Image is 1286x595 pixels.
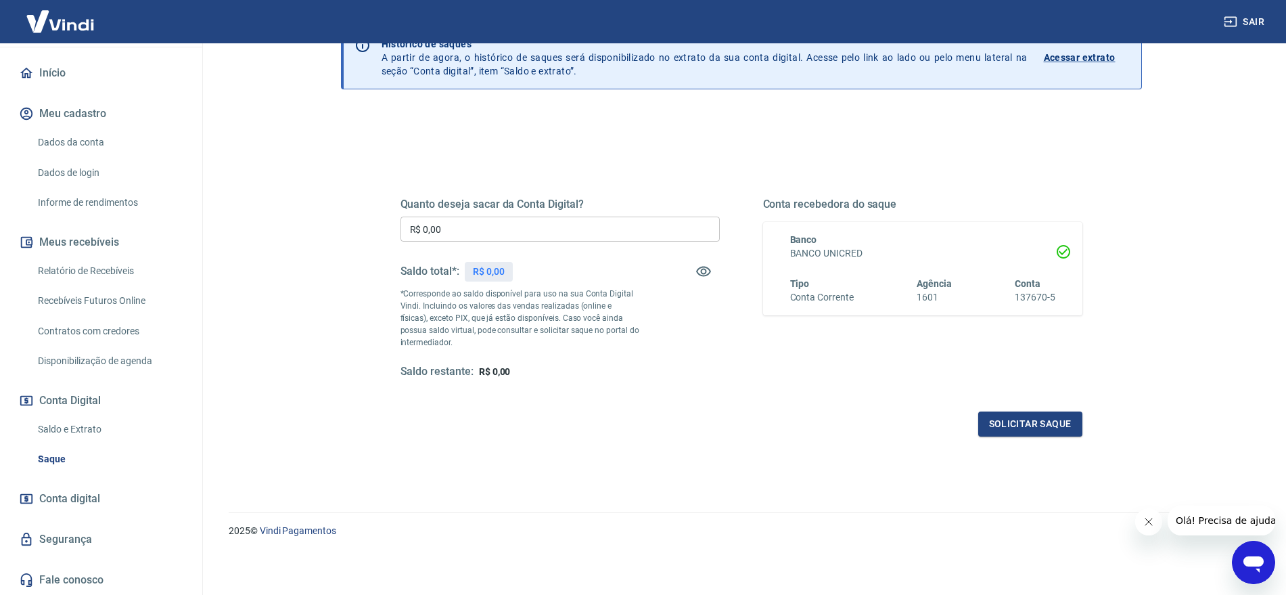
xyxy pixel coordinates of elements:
p: Acessar extrato [1044,51,1116,64]
button: Sair [1221,9,1270,35]
button: Solicitar saque [978,412,1082,437]
h5: Saldo total*: [400,265,459,278]
h5: Saldo restante: [400,365,474,379]
a: Segurança [16,525,186,554]
a: Acessar extrato [1044,37,1130,78]
h6: 137670-5 [1015,290,1055,305]
p: A partir de agora, o histórico de saques será disponibilizado no extrato da sua conta digital. Ac... [382,37,1028,78]
a: Disponibilização de agenda [32,347,186,375]
h6: Conta Corrente [790,290,854,305]
p: Histórico de saques [382,37,1028,51]
iframe: Fechar mensagem [1135,508,1162,535]
a: Saldo e Extrato [32,416,186,443]
h5: Quanto deseja sacar da Conta Digital? [400,198,720,211]
a: Fale conosco [16,565,186,595]
span: R$ 0,00 [479,366,511,377]
p: R$ 0,00 [473,265,505,279]
p: 2025 © [229,524,1254,538]
img: Vindi [16,1,104,42]
a: Conta digital [16,484,186,514]
button: Meus recebíveis [16,227,186,257]
a: Dados da conta [32,129,186,156]
a: Início [16,58,186,88]
iframe: Mensagem da empresa [1168,506,1275,535]
h5: Conta recebedora do saque [763,198,1082,211]
a: Recebíveis Futuros Online [32,287,186,315]
h6: BANCO UNICRED [790,246,1055,261]
span: Olá! Precisa de ajuda? [8,9,114,20]
a: Vindi Pagamentos [260,525,336,536]
iframe: Botão para abrir a janela de mensagens [1232,541,1275,584]
a: Contratos com credores [32,317,186,345]
a: Dados de login [32,159,186,187]
a: Informe de rendimentos [32,189,186,217]
span: Conta digital [39,489,100,508]
button: Conta Digital [16,386,186,416]
a: Saque [32,445,186,473]
span: Banco [790,234,817,245]
h6: 1601 [917,290,952,305]
a: Relatório de Recebíveis [32,257,186,285]
span: Agência [917,278,952,289]
button: Meu cadastro [16,99,186,129]
p: *Corresponde ao saldo disponível para uso na sua Conta Digital Vindi. Incluindo os valores das ve... [400,288,640,349]
span: Conta [1015,278,1040,289]
span: Tipo [790,278,810,289]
